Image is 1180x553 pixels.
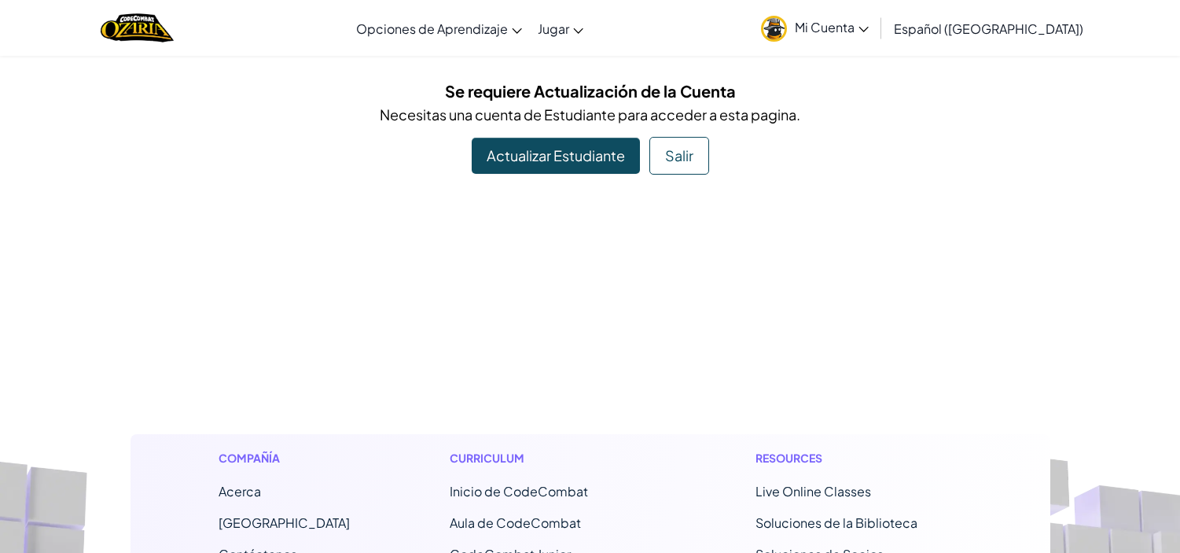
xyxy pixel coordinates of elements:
a: Mi Cuenta [753,3,877,53]
a: Soluciones de la Biblioteca [755,514,917,531]
span: Inicio de CodeCombat [450,483,588,500]
h1: Compañía [219,450,350,466]
a: Acerca [219,483,261,500]
a: Actualizar Estudiante [472,138,640,174]
button: Salir [649,137,709,175]
span: Español ([GEOGRAPHIC_DATA]) [894,20,1083,37]
h5: Se requiere Actualización de la Cuenta [142,79,1038,103]
p: Necesitas una cuenta de Estudiante para acceder a esta pagina. [142,103,1038,126]
a: Live Online Classes [755,483,871,500]
a: Aula de CodeCombat [450,514,581,531]
a: [GEOGRAPHIC_DATA] [219,514,350,531]
img: Home [101,12,174,44]
a: Ozaria by CodeCombat logo [101,12,174,44]
a: Opciones de Aprendizaje [348,7,530,50]
span: Mi Cuenta [795,19,869,35]
a: Jugar [530,7,591,50]
img: avatar [761,16,787,42]
span: Opciones de Aprendizaje [356,20,508,37]
h1: Curriculum [450,450,656,466]
span: Jugar [538,20,569,37]
h1: Resources [755,450,962,466]
a: Español ([GEOGRAPHIC_DATA]) [886,7,1091,50]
